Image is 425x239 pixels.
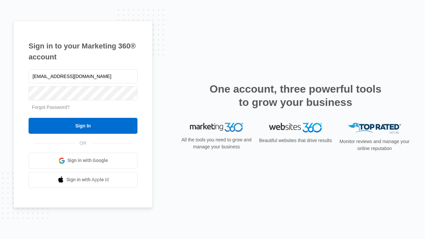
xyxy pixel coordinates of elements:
[258,137,333,144] p: Beautiful websites that drive results
[29,40,137,62] h1: Sign in to your Marketing 360® account
[29,69,137,83] input: Email
[67,157,108,164] span: Sign in with Google
[348,123,401,134] img: Top Rated Local
[66,176,109,183] span: Sign in with Apple Id
[29,172,137,188] a: Sign in with Apple Id
[179,136,254,150] p: All the tools you need to grow and manage your business
[29,153,137,169] a: Sign in with Google
[269,123,322,132] img: Websites 360
[75,140,91,147] span: OR
[32,105,70,110] a: Forgot Password?
[208,82,383,109] h2: One account, three powerful tools to grow your business
[29,118,137,134] input: Sign In
[337,138,412,152] p: Monitor reviews and manage your online reputation
[190,123,243,132] img: Marketing 360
